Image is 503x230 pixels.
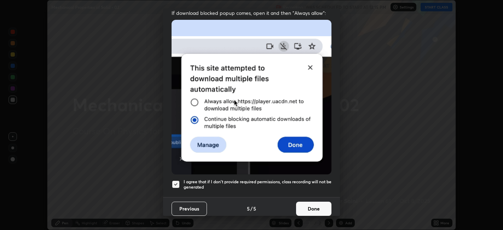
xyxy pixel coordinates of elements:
button: Done [296,202,331,216]
h4: 5 [253,205,256,212]
img: downloads-permission-blocked.gif [172,20,331,174]
h5: I agree that if I don't provide required permissions, class recording will not be generated [184,179,331,190]
h4: / [250,205,253,212]
h4: 5 [247,205,250,212]
span: If download blocked popup comes, open it and then "Always allow": [172,10,331,16]
button: Previous [172,202,207,216]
